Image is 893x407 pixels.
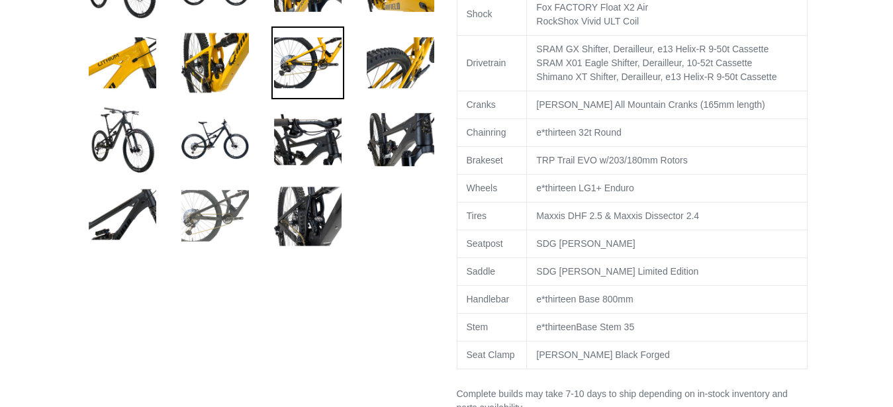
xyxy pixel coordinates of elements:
img: Load image into Gallery viewer, LITHIUM - Complete Bike [179,103,252,176]
img: Load image into Gallery viewer, LITHIUM - Complete Bike [271,180,344,253]
td: Stem [457,313,527,341]
td: Seatpost [457,230,527,257]
td: Wheels [457,174,527,202]
td: [PERSON_NAME] All Mountain Cranks (165mm length) [527,91,807,118]
td: Seat Clamp [457,341,527,369]
td: Cranks [457,91,527,118]
img: Load image into Gallery viewer, LITHIUM - Complete Bike [86,180,159,253]
td: e*thirteen Base 800mm [527,285,807,313]
img: Load image into Gallery viewer, LITHIUM - Complete Bike [179,26,252,99]
td: Maxxis DHF 2.5 & Maxxis Dissector 2.4 [527,202,807,230]
img: Load image into Gallery viewer, LITHIUM - Complete Bike [86,103,159,176]
img: Load image into Gallery viewer, LITHIUM - Complete Bike [271,26,344,99]
td: SDG [PERSON_NAME] Limited Edition [527,257,807,285]
span: e*thirteen [536,322,576,332]
td: [PERSON_NAME] Black Forged [527,341,807,369]
td: e*thirteen LG1+ Enduro [527,174,807,202]
td: Tires [457,202,527,230]
img: Load image into Gallery viewer, LITHIUM - Complete Bike [364,26,437,99]
td: Drivetrain [457,35,527,91]
td: TRP Trail EVO w/203/180mm Rotors [527,146,807,174]
img: Load image into Gallery viewer, LITHIUM - Complete Bike [364,103,437,176]
img: Load image into Gallery viewer, LITHIUM - Complete Bike [86,26,159,99]
td: SRAM GX Shifter, Derailleur, e13 Helix-R 9-50t Cassette SRAM X01 Eagle Shifter, Derailleur, 10-52... [527,35,807,91]
td: Saddle [457,257,527,285]
img: Load image into Gallery viewer, LITHIUM - Complete Bike [271,103,344,176]
td: Chainring [457,118,527,146]
td: Handlebar [457,285,527,313]
span: Base Stem 35 [576,322,634,332]
img: Load image into Gallery viewer, LITHIUM - Complete Bike [179,180,252,253]
td: e*thirteen 32t Round [527,118,807,146]
td: Brakeset [457,146,527,174]
td: SDG [PERSON_NAME] [527,230,807,257]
